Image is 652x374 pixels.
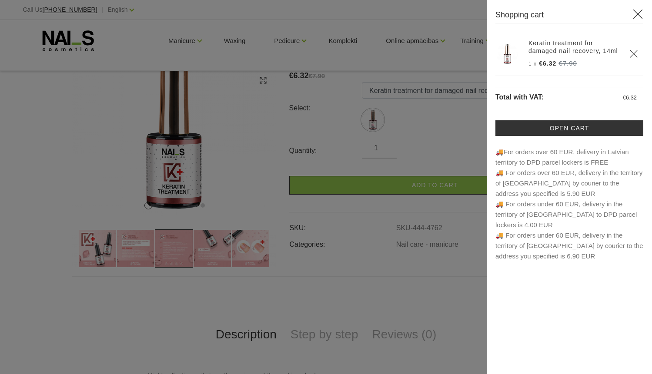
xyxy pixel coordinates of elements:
a: Open cart [495,120,643,136]
s: €7.90 [558,60,577,67]
h3: Shopping cart [495,9,643,23]
span: € [623,94,626,101]
span: €6.32 [539,60,556,67]
span: Total with VAT: [495,93,544,101]
a: Keratin treatment for damaged nail recovery, 14ml [528,39,619,55]
span: 1 x [528,61,537,67]
span: 6.32 [626,94,637,101]
p: 🚚For orders over 60 EUR, delivery in Latvian territory to DPD parcel lockers is FREE 🚚 For orders... [495,147,643,261]
a: Delete [629,50,638,58]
